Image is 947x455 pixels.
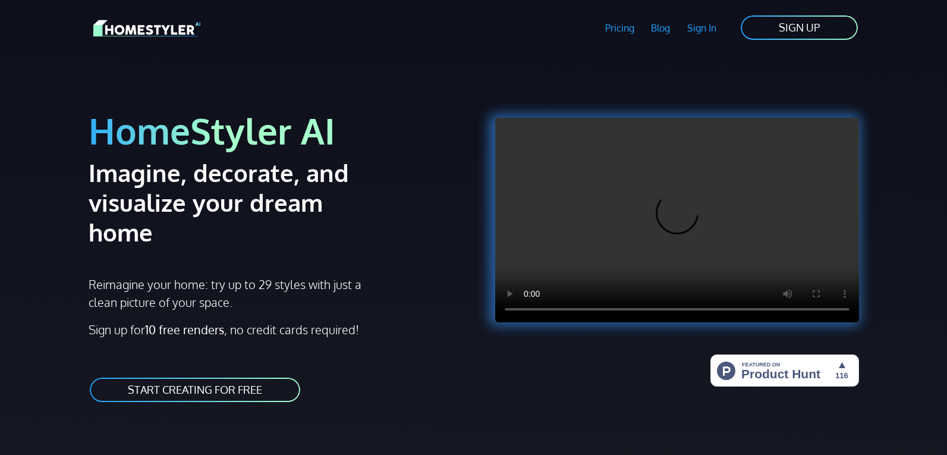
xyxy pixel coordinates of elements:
h2: Imagine, decorate, and visualize your dream home [89,158,391,247]
p: Reimagine your home: try up to 29 styles with just a clean picture of your space. [89,275,372,311]
a: START CREATING FOR FREE [89,376,301,403]
img: HomeStyler AI - Interior Design Made Easy: One Click to Your Dream Home | Product Hunt [710,354,859,387]
a: Pricing [596,14,643,42]
strong: 10 free renders [145,322,224,337]
a: SIGN UP [740,14,859,41]
img: HomeStyler AI logo [93,18,200,39]
h1: HomeStyler AI [89,108,467,153]
a: Blog [643,14,679,42]
p: Sign up for , no credit cards required! [89,321,467,338]
a: Sign In [679,14,725,42]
